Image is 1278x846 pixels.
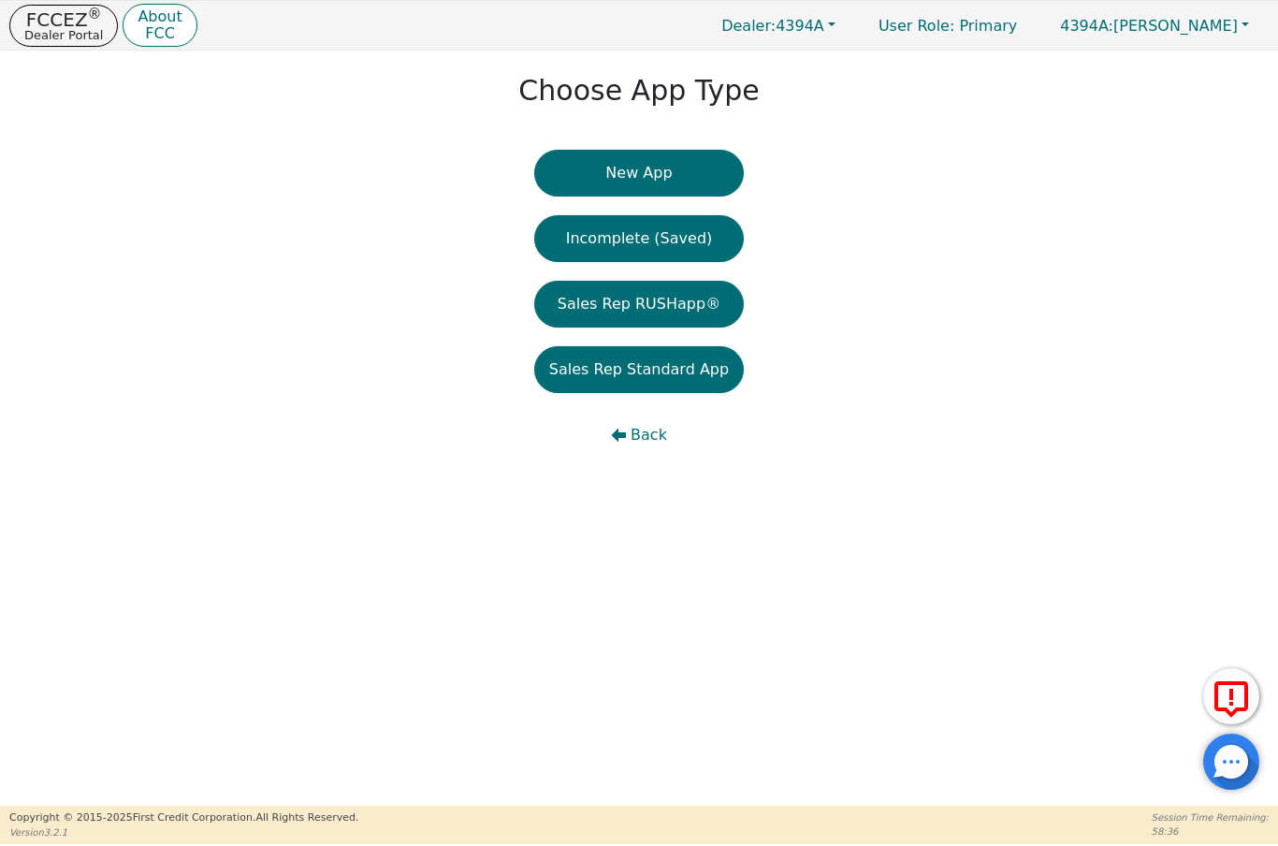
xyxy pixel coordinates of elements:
[9,825,358,839] p: Version 3.2.1
[534,215,744,262] button: Incomplete (Saved)
[1040,11,1269,40] button: 4394A:[PERSON_NAME]
[138,26,182,41] p: FCC
[138,9,182,24] p: About
[702,11,855,40] button: Dealer:4394A
[534,281,744,328] button: Sales Rep RUSHapp®
[1060,17,1113,35] span: 4394A:
[721,17,776,35] span: Dealer:
[1152,824,1269,839] p: 58:36
[518,74,759,108] h1: Choose App Type
[123,4,196,48] button: AboutFCC
[721,17,824,35] span: 4394A
[860,7,1036,44] p: Primary
[9,5,118,47] button: FCCEZ®Dealer Portal
[1060,17,1238,35] span: [PERSON_NAME]
[1152,810,1269,824] p: Session Time Remaining:
[879,17,954,35] span: User Role :
[631,424,667,446] span: Back
[860,7,1036,44] a: User Role: Primary
[1203,668,1259,724] button: Report Error to FCC
[534,412,744,459] button: Back
[255,811,358,824] span: All Rights Reserved.
[24,10,103,29] p: FCCEZ
[88,6,102,22] sup: ®
[24,29,103,41] p: Dealer Portal
[534,150,744,197] button: New App
[9,810,358,826] p: Copyright © 2015- 2025 First Credit Corporation.
[534,346,744,393] button: Sales Rep Standard App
